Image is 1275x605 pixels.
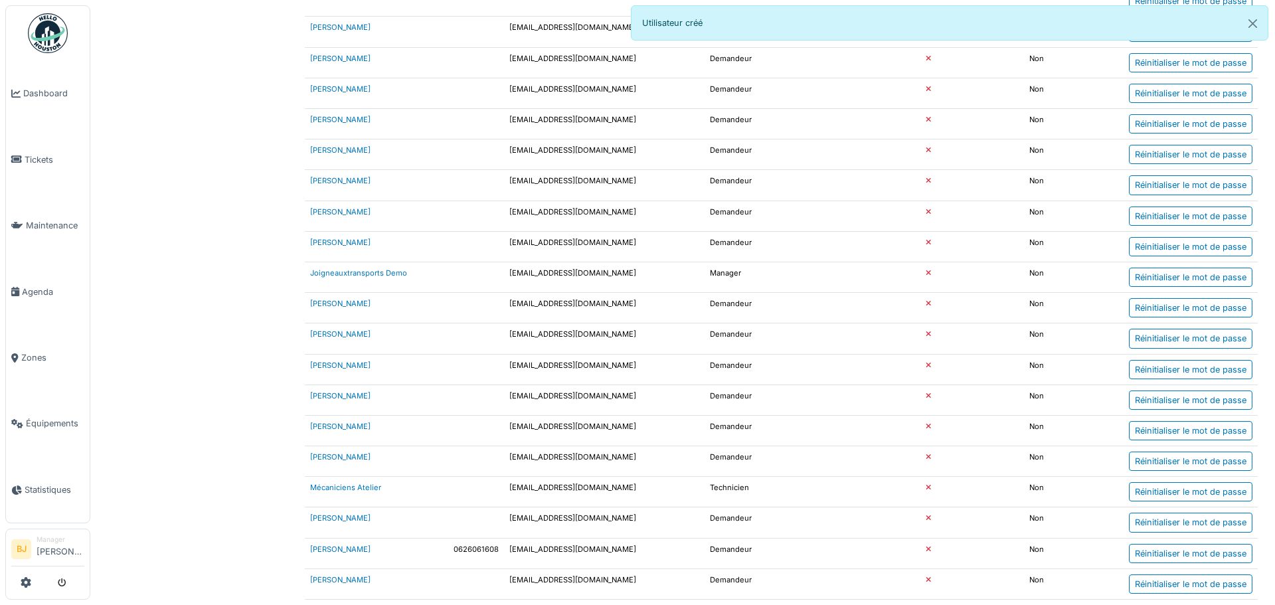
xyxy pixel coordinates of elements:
[631,5,1268,41] div: Utilisateur créé
[310,391,371,400] a: [PERSON_NAME]
[1129,421,1252,440] div: Réinitialiser le mot de passe
[1129,114,1252,133] div: Réinitialiser le mot de passe
[705,293,777,323] td: Demandeur
[705,446,777,477] td: Demandeur
[1024,415,1096,446] td: Non
[504,385,705,415] td: [EMAIL_ADDRESS][DOMAIN_NAME]
[1129,298,1252,317] div: Réinitialiser le mot de passe
[21,351,84,364] span: Zones
[1129,329,1252,348] div: Réinitialiser le mot de passe
[310,545,371,554] a: [PERSON_NAME]
[37,535,84,563] li: [PERSON_NAME]
[310,329,371,339] a: [PERSON_NAME]
[705,323,777,354] td: Demandeur
[6,258,90,324] a: Agenda
[1024,568,1096,599] td: Non
[28,13,68,53] img: Badge_color-CXgf-gQk.svg
[504,568,705,599] td: [EMAIL_ADDRESS][DOMAIN_NAME]
[705,262,777,292] td: Manager
[1024,262,1096,292] td: Non
[1024,139,1096,170] td: Non
[310,268,407,278] a: Joigneauxtransports Demo
[504,47,705,78] td: [EMAIL_ADDRESS][DOMAIN_NAME]
[504,446,705,477] td: [EMAIL_ADDRESS][DOMAIN_NAME]
[1024,47,1096,78] td: Non
[310,23,371,32] a: [PERSON_NAME]
[504,201,705,231] td: [EMAIL_ADDRESS][DOMAIN_NAME]
[705,415,777,446] td: Demandeur
[1129,145,1252,164] div: Réinitialiser le mot de passe
[1024,507,1096,538] td: Non
[310,299,371,308] a: [PERSON_NAME]
[1238,6,1268,41] button: Close
[310,575,371,584] a: [PERSON_NAME]
[705,507,777,538] td: Demandeur
[705,139,777,170] td: Demandeur
[504,507,705,538] td: [EMAIL_ADDRESS][DOMAIN_NAME]
[25,153,84,166] span: Tickets
[1129,360,1252,379] div: Réinitialiser le mot de passe
[504,17,705,47] td: [EMAIL_ADDRESS][DOMAIN_NAME]
[310,54,371,63] a: [PERSON_NAME]
[310,84,371,94] a: [PERSON_NAME]
[1024,78,1096,108] td: Non
[6,390,90,456] a: Équipements
[11,535,84,566] a: BJ Manager[PERSON_NAME]
[6,126,90,192] a: Tickets
[1024,201,1096,231] td: Non
[504,170,705,201] td: [EMAIL_ADDRESS][DOMAIN_NAME]
[1024,477,1096,507] td: Non
[705,477,777,507] td: Technicien
[504,323,705,354] td: [EMAIL_ADDRESS][DOMAIN_NAME]
[1024,354,1096,385] td: Non
[504,538,705,568] td: [EMAIL_ADDRESS][DOMAIN_NAME]
[705,231,777,262] td: Demandeur
[1129,574,1252,594] div: Réinitialiser le mot de passe
[6,325,90,390] a: Zones
[23,87,84,100] span: Dashboard
[310,176,371,185] a: [PERSON_NAME]
[504,477,705,507] td: [EMAIL_ADDRESS][DOMAIN_NAME]
[1024,538,1096,568] td: Non
[11,539,31,559] li: BJ
[1129,452,1252,471] div: Réinitialiser le mot de passe
[504,139,705,170] td: [EMAIL_ADDRESS][DOMAIN_NAME]
[310,207,371,216] a: [PERSON_NAME]
[1129,482,1252,501] div: Réinitialiser le mot de passe
[1129,175,1252,195] div: Réinitialiser le mot de passe
[310,361,371,370] a: [PERSON_NAME]
[6,457,90,523] a: Statistiques
[705,78,777,108] td: Demandeur
[504,231,705,262] td: [EMAIL_ADDRESS][DOMAIN_NAME]
[310,513,371,523] a: [PERSON_NAME]
[310,422,371,431] a: [PERSON_NAME]
[705,568,777,599] td: Demandeur
[432,538,505,568] td: 0626061608
[705,354,777,385] td: Demandeur
[1129,237,1252,256] div: Réinitialiser le mot de passe
[310,238,371,247] a: [PERSON_NAME]
[504,109,705,139] td: [EMAIL_ADDRESS][DOMAIN_NAME]
[37,535,84,545] div: Manager
[1129,207,1252,226] div: Réinitialiser le mot de passe
[310,115,371,124] a: [PERSON_NAME]
[1024,323,1096,354] td: Non
[6,60,90,126] a: Dashboard
[504,293,705,323] td: [EMAIL_ADDRESS][DOMAIN_NAME]
[705,385,777,415] td: Demandeur
[1024,385,1096,415] td: Non
[1129,268,1252,287] div: Réinitialiser le mot de passe
[1024,109,1096,139] td: Non
[1024,446,1096,477] td: Non
[1024,293,1096,323] td: Non
[705,170,777,201] td: Demandeur
[504,78,705,108] td: [EMAIL_ADDRESS][DOMAIN_NAME]
[310,452,371,462] a: [PERSON_NAME]
[22,286,84,298] span: Agenda
[6,193,90,258] a: Maintenance
[1129,53,1252,72] div: Réinitialiser le mot de passe
[705,201,777,231] td: Demandeur
[26,219,84,232] span: Maintenance
[1129,544,1252,563] div: Réinitialiser le mot de passe
[1024,170,1096,201] td: Non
